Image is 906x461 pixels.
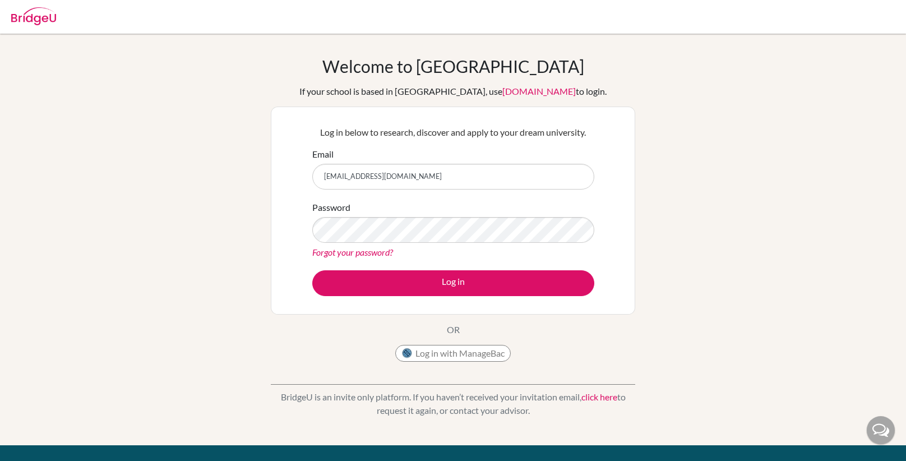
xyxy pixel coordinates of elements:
label: Password [312,201,350,214]
button: Log in with ManageBac [395,345,511,362]
a: [DOMAIN_NAME] [502,86,576,96]
label: Email [312,147,334,161]
h1: Welcome to [GEOGRAPHIC_DATA] [322,56,584,76]
img: Bridge-U [11,7,56,25]
p: Log in below to research, discover and apply to your dream university. [312,126,594,139]
div: If your school is based in [GEOGRAPHIC_DATA], use to login. [299,85,607,98]
a: click here [581,391,617,402]
button: Log in [312,270,594,296]
a: Forgot your password? [312,247,393,257]
p: OR [447,323,460,336]
p: BridgeU is an invite only platform. If you haven’t received your invitation email, to request it ... [271,390,635,417]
